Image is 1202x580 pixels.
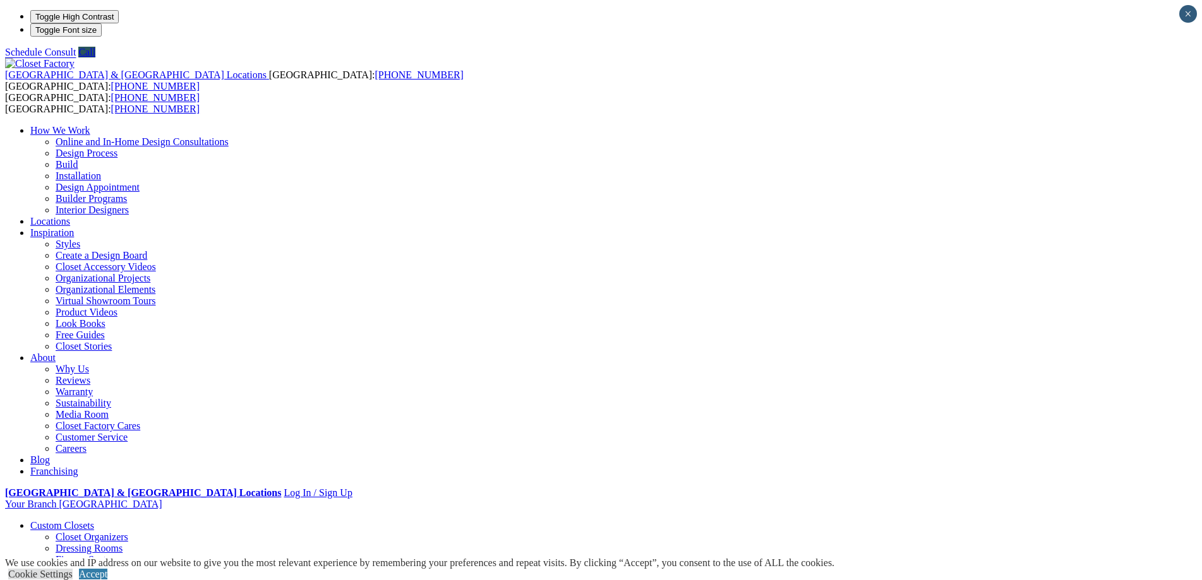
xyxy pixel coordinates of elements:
a: Free Guides [56,329,105,340]
a: [PHONE_NUMBER] [111,104,200,114]
button: Close [1179,5,1197,23]
a: Sustainability [56,398,111,408]
a: Organizational Elements [56,284,155,295]
a: Closet Organizers [56,531,128,542]
a: [GEOGRAPHIC_DATA] & [GEOGRAPHIC_DATA] Locations [5,69,269,80]
a: Styles [56,239,80,249]
span: [GEOGRAPHIC_DATA]: [GEOGRAPHIC_DATA]: [5,69,464,92]
a: Blog [30,454,50,465]
a: Reviews [56,375,90,386]
img: Closet Factory [5,58,75,69]
span: Your Branch [5,499,56,509]
a: Inspiration [30,227,74,238]
a: Custom Closets [30,520,94,531]
a: Log In / Sign Up [284,487,352,498]
a: Build [56,159,78,170]
a: Organizational Projects [56,273,150,283]
a: Design Process [56,148,117,158]
a: Warranty [56,386,93,397]
a: Interior Designers [56,204,129,215]
a: Design Appointment [56,182,140,192]
a: Installation [56,170,101,181]
a: How We Work [30,125,90,136]
a: Your Branch [GEOGRAPHIC_DATA] [5,499,162,509]
a: Create a Design Board [56,250,147,261]
a: Closet Stories [56,341,112,352]
a: Media Room [56,409,109,420]
a: [PHONE_NUMBER] [111,92,200,103]
a: Locations [30,216,70,227]
a: Careers [56,443,87,454]
span: Toggle Font size [35,25,97,35]
a: Closet Accessory Videos [56,261,156,272]
a: Accept [79,569,107,579]
a: Dressing Rooms [56,543,123,553]
a: [GEOGRAPHIC_DATA] & [GEOGRAPHIC_DATA] Locations [5,487,281,498]
a: Schedule Consult [5,47,76,57]
a: About [30,352,56,363]
a: Look Books [56,318,105,329]
a: Call [78,47,95,57]
span: [GEOGRAPHIC_DATA] [59,499,162,509]
button: Toggle High Contrast [30,10,119,23]
span: [GEOGRAPHIC_DATA]: [GEOGRAPHIC_DATA]: [5,92,200,114]
a: Product Videos [56,307,117,317]
a: [PHONE_NUMBER] [111,81,200,92]
a: Why Us [56,364,89,374]
a: Customer Service [56,432,128,442]
a: Franchising [30,466,78,476]
a: Virtual Showroom Tours [56,295,156,306]
a: Finesse Systems [56,554,122,565]
a: Builder Programs [56,193,127,204]
span: Toggle High Contrast [35,12,114,21]
a: Closet Factory Cares [56,420,140,431]
a: Online and In-Home Design Consultations [56,136,229,147]
a: Cookie Settings [8,569,73,579]
div: We use cookies and IP address on our website to give you the most relevant experience by remember... [5,557,834,569]
span: [GEOGRAPHIC_DATA] & [GEOGRAPHIC_DATA] Locations [5,69,267,80]
a: [PHONE_NUMBER] [375,69,463,80]
button: Toggle Font size [30,23,102,37]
